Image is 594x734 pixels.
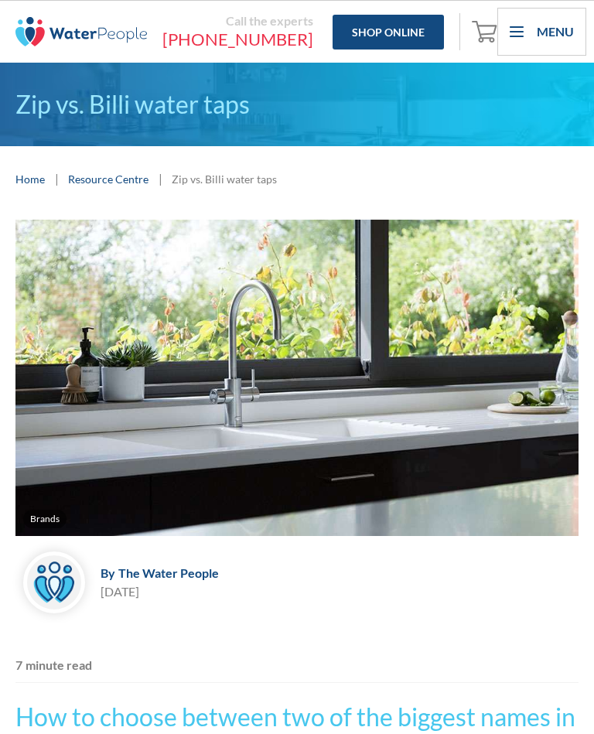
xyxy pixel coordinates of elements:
div: Zip vs. Billi water taps [172,171,277,187]
h1: Zip vs. Billi water taps [15,86,579,123]
div: | [53,169,60,188]
div: 7 [15,656,22,674]
a: [PHONE_NUMBER] [162,29,313,50]
a: Home [15,171,45,187]
div: Call the experts [162,13,313,29]
div: Brands [30,513,60,525]
img: The Water People [15,16,147,47]
a: Shop Online [333,15,444,50]
div: Menu [537,22,574,41]
img: billi vs zip main hero [15,220,579,536]
div: The Water People [118,565,219,580]
a: Resource Centre [68,171,148,187]
a: Open cart [468,13,505,50]
img: shopping cart [472,19,501,43]
div: By [101,565,115,580]
div: [DATE] [101,582,219,601]
div: | [156,169,164,188]
div: minute read [26,656,92,674]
